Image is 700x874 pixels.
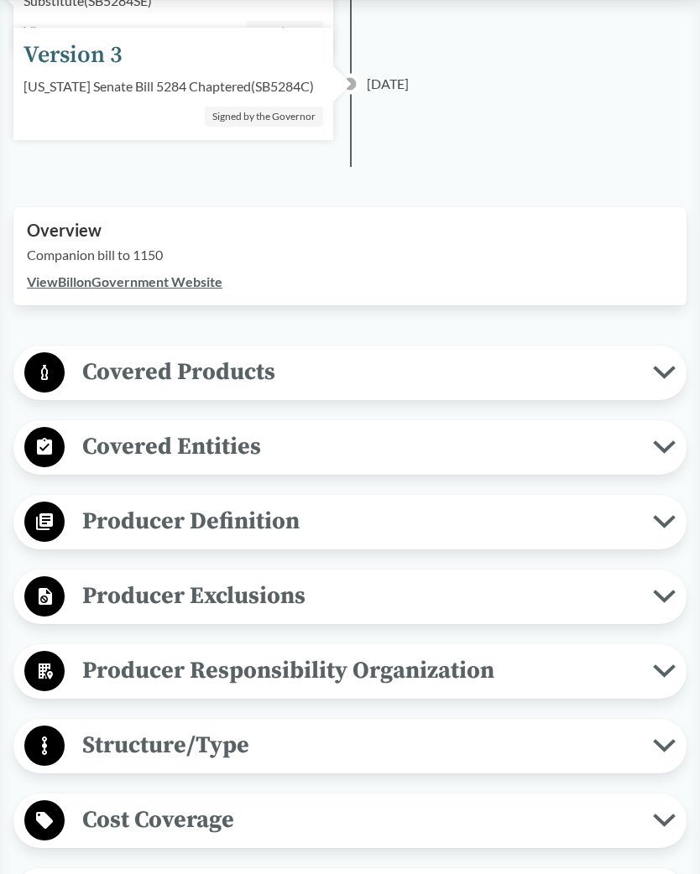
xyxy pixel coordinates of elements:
span: Producer Responsibility Organization [65,652,653,689]
button: Structure/Type [19,725,681,767]
span: Producer Definition [65,502,653,540]
button: Covered Products [19,351,681,394]
span: Covered Products [65,353,653,391]
span: [DATE] [367,74,409,94]
button: Producer Exclusions [19,575,681,618]
div: Version 3 [24,38,123,73]
span: Structure/Type [65,726,653,764]
h2: Overview [27,221,673,240]
button: Producer Definition [19,501,681,544]
span: Cost Coverage [65,801,653,839]
div: Signed by the Governor [205,107,323,127]
p: Companion bill to 1150 [27,245,673,265]
button: Producer Responsibility Organization [19,650,681,693]
a: View [24,23,55,39]
span: Covered Entities [65,428,653,466]
div: Passed Senate [247,21,323,41]
button: Covered Entities [19,426,681,469]
a: ViewBillonGovernment Website [27,273,222,289]
div: [US_STATE] Senate Bill 5284 Chaptered ( SB5284C ) [24,76,314,96]
button: Cost Coverage [19,799,681,842]
span: Producer Exclusions [65,577,653,615]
